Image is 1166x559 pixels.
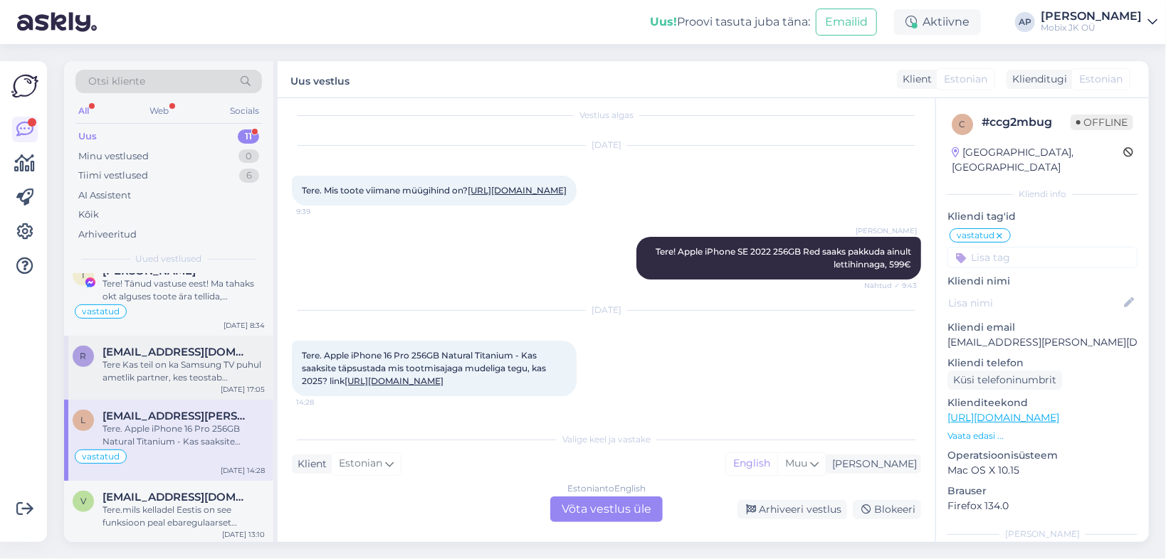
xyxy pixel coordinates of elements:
p: Kliendi email [947,320,1138,335]
div: Socials [227,102,262,120]
a: [URL][DOMAIN_NAME] [345,376,443,386]
button: Emailid [816,9,877,36]
p: Kliendi telefon [947,356,1138,371]
span: c [960,119,966,129]
div: Kliendi info [947,188,1138,201]
div: Minu vestlused [78,149,149,164]
div: Estonian to English [567,482,646,495]
div: Uus [78,129,97,144]
b: Uus! [650,15,677,28]
div: Valige keel ja vastake [292,433,921,446]
div: # ccg2mbug [982,114,1071,131]
div: Blokeeri [853,500,921,519]
span: Tere! Apple iPhone SE 2022 256GB Red saaks pakkuda ainult lettihinnaga, 599€ [656,246,913,270]
div: Klienditugi [1007,72,1067,87]
div: [PERSON_NAME] [947,528,1138,541]
span: Tere. Apple iPhone 16 Pro 256GB Natural Titanium - Kas saaksite täpsustada mis tootmisajaga mudel... [302,350,548,386]
div: 6 [239,169,259,183]
div: Tere.mils kelladel Eestis on see funksioon peal ebaregulaarset südamerütmi, mis võib viidata näit... [103,504,265,529]
div: [DATE] [292,139,921,151]
div: English [726,453,777,474]
div: Klient [292,457,327,472]
label: Uus vestlus [290,70,350,89]
span: r [80,351,87,361]
div: Klient [897,72,932,87]
div: [DATE] 14:28 [221,465,265,476]
span: Estonian [944,72,987,87]
div: [PERSON_NAME] [1041,11,1142,22]
span: 14:28 [296,397,350,408]
p: Operatsioonisüsteem [947,448,1138,463]
input: Lisa nimi [948,295,1121,311]
span: Nähtud ✓ 9:43 [863,280,917,291]
span: [PERSON_NAME] [856,225,917,236]
div: Aktiivne [894,9,981,35]
div: Vestlus algas [292,109,921,122]
span: Uued vestlused [136,252,202,265]
div: Tiimi vestlused [78,169,148,183]
span: Estonian [1079,72,1123,87]
p: Klienditeekond [947,395,1138,410]
p: Vaata edasi ... [947,430,1138,442]
div: Arhiveeri vestlus [737,500,847,519]
span: valdek.veod@gmail.com [103,491,251,504]
a: [URL][DOMAIN_NAME] [947,411,1059,424]
div: [DATE] [292,304,921,316]
span: l [81,415,86,425]
div: 11 [238,129,259,144]
span: Estonian [339,456,382,472]
span: vastatud [82,307,120,316]
span: vastatud [82,452,120,461]
div: [DATE] 17:05 [221,384,265,395]
div: AP [1015,12,1035,32]
div: Tere. Apple iPhone 16 Pro 256GB Natural Titanium - Kas saaksite täpsustada mis tootmisajaga mudel... [103,422,265,448]
div: Kõik [78,208,99,222]
span: raido.pajusi@gmail.com [103,346,251,358]
p: Mac OS X 10.15 [947,463,1138,478]
div: [DATE] 13:10 [222,529,265,540]
span: v [80,496,86,506]
span: Tere. Mis toote viimane müügihind on? [302,185,567,196]
p: Brauser [947,484,1138,499]
img: Askly Logo [11,73,38,100]
div: Proovi tasuta juba täna: [650,14,810,31]
div: Võta vestlus üle [550,496,663,522]
a: [URL][DOMAIN_NAME] [468,185,567,196]
div: Küsi telefoninumbrit [947,371,1062,390]
div: Mobix JK OÜ [1041,22,1142,33]
span: vastatud [957,231,994,240]
div: Tere Kas teil on ka Samsung TV puhul ametlik partner, kes teostab garantiitöid? [103,358,265,384]
div: [DATE] 8:34 [224,320,265,331]
div: Tere! Tänud vastuse eest! Ma tahaks okt alguses toote ära tellida, [PERSON_NAME] huvitatud koostö... [103,277,265,303]
div: All [75,102,92,120]
div: 0 [238,149,259,164]
div: [PERSON_NAME] [826,457,917,472]
div: [GEOGRAPHIC_DATA], [GEOGRAPHIC_DATA] [952,145,1123,175]
input: Lisa tag [947,247,1138,268]
div: AI Assistent [78,188,131,203]
p: Kliendi nimi [947,274,1138,289]
p: Kliendi tag'id [947,209,1138,224]
div: Arhiveeritud [78,228,137,242]
span: I [82,270,85,280]
div: Web [147,102,172,120]
span: Muu [785,457,807,469]
span: 9:39 [296,206,350,217]
span: los.santos.del.sol@gmail.com [103,410,251,422]
p: [EMAIL_ADDRESS][PERSON_NAME][DOMAIN_NAME] [947,335,1138,350]
span: Otsi kliente [88,74,145,89]
span: Offline [1071,115,1133,130]
p: Firefox 134.0 [947,499,1138,513]
a: [PERSON_NAME]Mobix JK OÜ [1041,11,1157,33]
